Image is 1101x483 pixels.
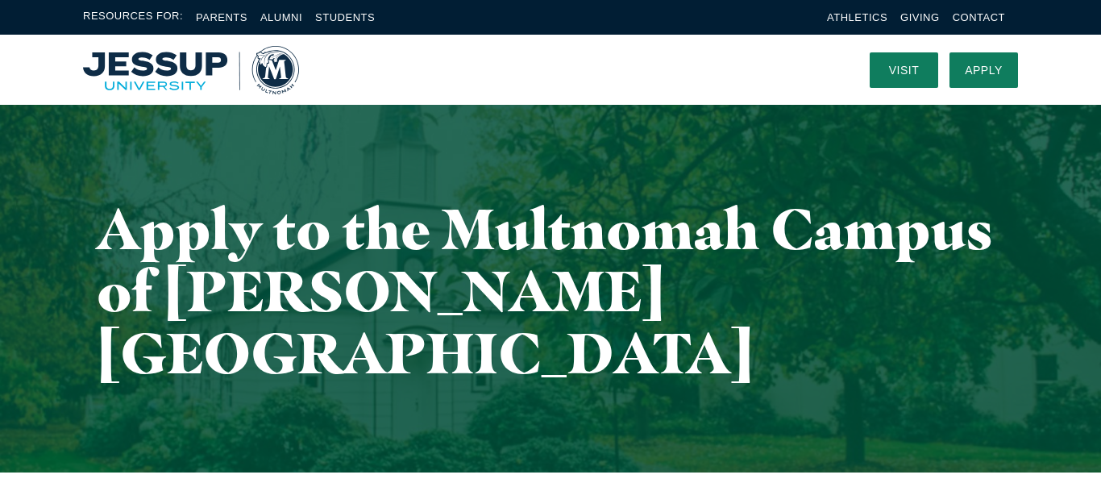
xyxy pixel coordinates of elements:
[870,52,938,88] a: Visit
[949,52,1018,88] a: Apply
[827,11,887,23] a: Athletics
[260,11,302,23] a: Alumni
[953,11,1005,23] a: Contact
[900,11,940,23] a: Giving
[83,46,299,94] a: Home
[83,46,299,94] img: Multnomah University Logo
[83,8,183,27] span: Resources For:
[97,198,1004,384] h1: Apply to the Multnomah Campus of [PERSON_NAME][GEOGRAPHIC_DATA]
[315,11,375,23] a: Students
[196,11,247,23] a: Parents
